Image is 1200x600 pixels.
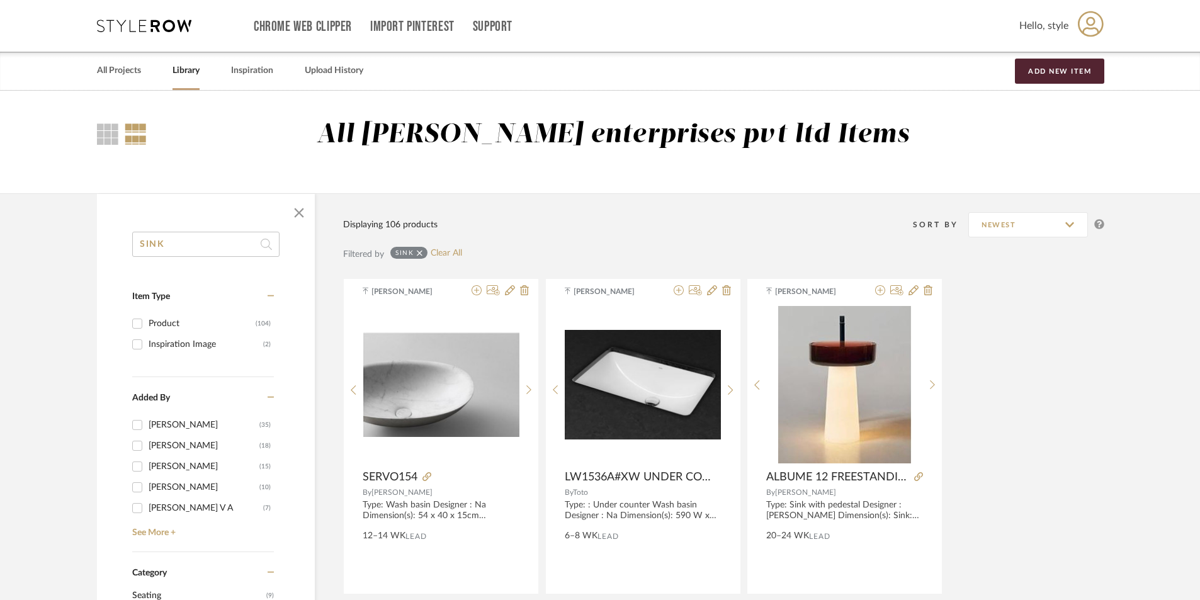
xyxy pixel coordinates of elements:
[259,415,271,435] div: (35)
[173,62,200,79] a: Library
[132,393,170,402] span: Added By
[149,334,263,354] div: Inspiration Image
[132,292,170,301] span: Item Type
[343,218,438,232] div: Displaying 106 products
[363,500,519,521] div: Type: Wash basin Designer : Na Dimension(s): 54 x 40 x 15cm Material/Finishes : Marble, [PERSON_N...
[371,489,433,496] span: [PERSON_NAME]
[259,477,271,497] div: (10)
[766,500,923,521] div: Type: Sink with pedestal Designer : [PERSON_NAME] Dimension(s): Sink: cm 20,5 x 52 ø Column : Dia...
[395,249,414,257] div: SINK
[286,200,312,225] button: Close
[254,21,352,32] a: Chrome Web Clipper
[431,248,462,259] a: Clear All
[473,21,512,32] a: Support
[317,119,909,151] div: All [PERSON_NAME] enterprises pvt ltd Items
[1019,18,1068,33] span: Hello, style
[149,498,263,518] div: [PERSON_NAME] V A
[809,532,830,541] span: Lead
[363,306,519,463] div: 0
[597,532,619,541] span: Lead
[363,470,417,484] span: SERVO154
[363,489,371,496] span: By
[363,529,405,543] span: 12–14 WK
[573,489,588,496] span: Toto
[565,330,721,440] img: LW1536A#XW UNDER COUNTER WASH BASIN
[574,286,653,297] span: [PERSON_NAME]
[778,306,912,463] img: ALBUME 12 FREESTANDING WASHBASIN
[263,498,271,518] div: (7)
[565,529,597,543] span: 6–8 WK
[149,314,256,334] div: Product
[263,334,271,354] div: (2)
[149,477,259,497] div: [PERSON_NAME]
[565,306,721,463] div: 0
[565,500,722,521] div: Type: : Under counter Wash basin Designer : Na Dimension(s): 590 W x 380 D x 207 Hmm Material/Fin...
[913,218,968,231] div: Sort By
[132,568,167,579] span: Category
[256,314,271,334] div: (104)
[371,286,451,297] span: [PERSON_NAME]
[775,286,854,297] span: [PERSON_NAME]
[132,232,280,257] input: Search within 106 results
[149,456,259,477] div: [PERSON_NAME]
[766,529,809,543] span: 20–24 WK
[370,21,455,32] a: Import Pinterest
[259,456,271,477] div: (15)
[405,532,427,541] span: Lead
[97,62,141,79] a: All Projects
[149,436,259,456] div: [PERSON_NAME]
[343,247,384,261] div: Filtered by
[1015,59,1104,84] button: Add New Item
[259,436,271,456] div: (18)
[231,62,273,79] a: Inspiration
[775,489,836,496] span: [PERSON_NAME]
[766,470,909,484] span: ALBUME 12 FREESTANDING WASHBASIN
[565,470,716,484] span: LW1536A#XW UNDER COUNTER WASH BASIN
[149,415,259,435] div: [PERSON_NAME]
[363,332,519,437] img: SERVO154
[129,518,274,538] a: See More +
[565,489,573,496] span: By
[305,62,363,79] a: Upload History
[766,489,775,496] span: By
